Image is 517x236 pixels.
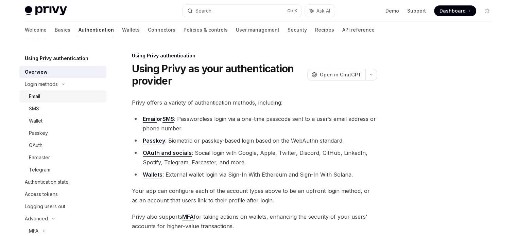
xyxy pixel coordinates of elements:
div: Passkey [29,129,48,137]
span: Open in ChatGPT [320,71,361,78]
div: Wallet [29,117,42,125]
div: Overview [25,68,48,76]
div: Access tokens [25,190,58,198]
a: OAuth and socials [143,149,192,157]
a: Passkey [19,127,106,139]
a: Wallets [122,22,140,38]
a: Demo [385,7,399,14]
span: Dashboard [440,7,466,14]
div: Telegram [29,166,50,174]
a: Access tokens [19,188,106,200]
a: OAuth [19,139,106,151]
a: Logging users out [19,200,106,213]
a: Wallets [143,171,162,178]
li: : Social login with Google, Apple, Twitter, Discord, GitHub, LinkedIn, Spotify, Telegram, Farcast... [132,148,377,167]
li: : Passwordless login via a one-time passcode sent to a user’s email address or phone number. [132,114,377,133]
div: Using Privy authentication [132,52,377,59]
a: Dashboard [434,5,476,16]
img: light logo [25,6,67,16]
li: : External wallet login via Sign-In With Ethereum and Sign-In With Solana. [132,170,377,179]
a: Email [143,115,157,123]
span: Privy also supports for taking actions on wallets, enhancing the security of your users’ accounts... [132,212,377,231]
a: MFA [182,213,194,220]
span: Ctrl K [287,8,297,14]
a: Passkey [143,137,165,144]
a: Authentication state [19,176,106,188]
div: Advanced [25,215,48,223]
a: Overview [19,66,106,78]
a: Support [407,7,426,14]
span: Your app can configure each of the account types above to be an upfront login method, or as an ac... [132,186,377,205]
div: Search... [195,7,214,15]
div: Email [29,92,40,101]
a: Welcome [25,22,47,38]
span: Privy offers a variety of authentication methods, including: [132,98,377,107]
button: Open in ChatGPT [307,69,365,80]
a: Farcaster [19,151,106,164]
button: Search...CtrlK [183,5,301,17]
div: SMS [29,105,39,113]
button: Toggle dark mode [482,5,493,16]
button: Ask AI [305,5,335,17]
div: OAuth [29,141,42,149]
a: Basics [55,22,70,38]
a: Connectors [148,22,175,38]
div: Farcaster [29,153,50,162]
a: Wallet [19,115,106,127]
a: Email [19,90,106,103]
div: MFA [29,227,38,235]
h1: Using Privy as your authentication provider [132,62,305,87]
a: API reference [342,22,375,38]
strong: or [143,115,174,123]
a: SMS [162,115,174,123]
a: Telegram [19,164,106,176]
a: Policies & controls [184,22,228,38]
div: Authentication state [25,178,69,186]
a: Security [288,22,307,38]
span: Ask AI [316,7,330,14]
h5: Using Privy authentication [25,54,88,62]
li: : Biometric or passkey-based login based on the WebAuthn standard. [132,136,377,145]
a: Authentication [79,22,114,38]
a: Recipes [315,22,334,38]
div: Login methods [25,80,58,88]
a: User management [236,22,279,38]
div: Logging users out [25,202,65,211]
a: SMS [19,103,106,115]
